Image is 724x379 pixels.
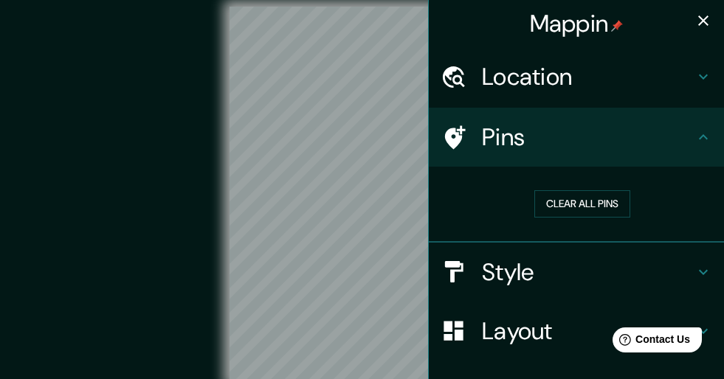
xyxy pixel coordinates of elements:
div: Pins [429,108,724,167]
h4: Mappin [530,9,624,38]
div: Layout [429,302,724,361]
img: pin-icon.png [611,20,623,32]
button: Clear all pins [534,190,630,218]
iframe: Help widget launcher [593,321,708,363]
div: Location [429,47,724,106]
h4: Location [482,62,694,91]
h4: Style [482,257,694,287]
div: Style [429,243,724,302]
h4: Layout [482,316,694,346]
h4: Pins [482,122,694,152]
